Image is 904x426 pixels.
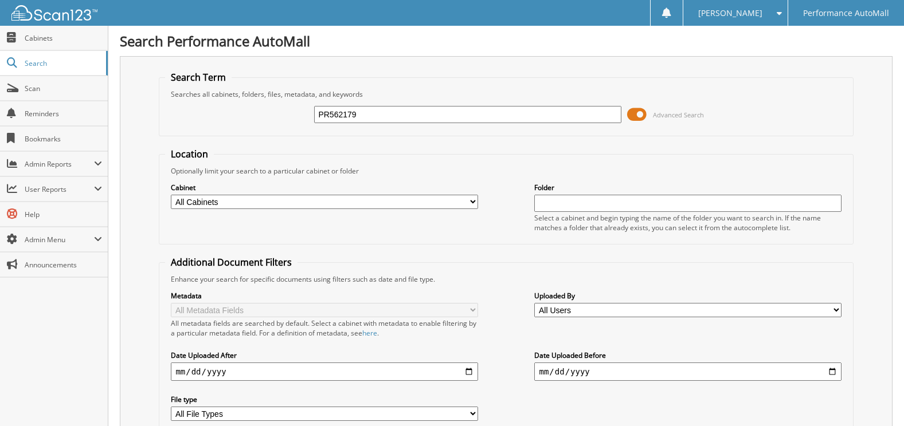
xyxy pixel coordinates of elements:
[698,10,762,17] span: [PERSON_NAME]
[11,5,97,21] img: scan123-logo-white.svg
[534,183,841,192] label: Folder
[25,260,102,270] span: Announcements
[171,395,478,404] label: File type
[847,371,904,426] iframe: Chat Widget
[171,183,478,192] label: Cabinet
[534,362,841,381] input: end
[25,159,94,169] span: Admin Reports
[25,84,102,93] span: Scan
[165,148,214,160] legend: Location
[25,109,102,119] span: Reminders
[803,10,889,17] span: Performance AutoMall
[171,318,478,338] div: All metadata fields are searched by default. Select a cabinet with metadata to enable filtering b...
[534,350,841,360] label: Date Uploaded Before
[534,291,841,301] label: Uploaded By
[25,184,94,194] span: User Reports
[25,134,102,144] span: Bookmarks
[165,71,232,84] legend: Search Term
[120,31,893,50] h1: Search Performance AutoMall
[653,111,704,119] span: Advanced Search
[25,33,102,43] span: Cabinets
[534,213,841,232] div: Select a cabinet and begin typing the name of the folder you want to search in. If the name match...
[171,291,478,301] label: Metadata
[165,256,298,269] legend: Additional Document Filters
[171,362,478,381] input: start
[25,210,102,219] span: Help
[165,166,847,176] div: Optionally limit your search to a particular cabinet or folder
[362,328,377,338] a: here
[171,350,478,360] label: Date Uploaded After
[165,274,847,284] div: Enhance your search for specific documents using filters such as date and file type.
[165,89,847,99] div: Searches all cabinets, folders, files, metadata, and keywords
[25,235,94,244] span: Admin Menu
[25,58,100,68] span: Search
